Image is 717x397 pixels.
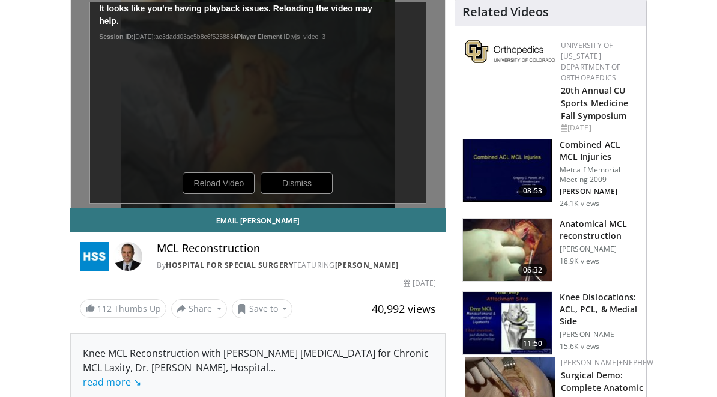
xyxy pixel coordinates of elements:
p: [PERSON_NAME] [560,187,639,196]
span: 08:53 [518,185,547,197]
a: 20th Annual CU Sports Medicine Fall Symposium [561,85,629,121]
span: 112 [97,303,112,314]
div: By FEATURING [157,260,436,271]
a: [PERSON_NAME] [335,260,399,270]
a: 08:53 Combined ACL MCL Injuries Metcalf Memorial Meeting 2009 [PERSON_NAME] 24.1K views [462,139,639,208]
p: [PERSON_NAME] [560,330,639,339]
p: 24.1K views [560,199,599,208]
img: Hospital for Special Surgery [80,242,109,271]
div: [DATE] [561,123,637,133]
p: 18.9K views [560,256,599,266]
a: 112 Thumbs Up [80,299,166,318]
a: read more ↘ [83,375,141,389]
a: 06:32 Anatomical MCL reconstruction [PERSON_NAME] 18.9K views [462,218,639,282]
h4: MCL Reconstruction [157,242,436,255]
img: stuart_1_100001324_3.jpg.150x105_q85_crop-smart_upscale.jpg [463,292,552,354]
span: 11:50 [518,338,547,350]
img: 355603a8-37da-49b6-856f-e00d7e9307d3.png.150x105_q85_autocrop_double_scale_upscale_version-0.2.png [465,40,555,63]
img: 641017_3.png.150x105_q85_crop-smart_upscale.jpg [463,139,552,202]
div: [DATE] [404,278,436,289]
a: 11:50 Knee Dislocations: ACL, PCL, & Medial Side [PERSON_NAME] 15.6K views [462,291,639,355]
a: Email [PERSON_NAME] [70,208,446,232]
p: [PERSON_NAME] [560,244,639,254]
span: ... [83,361,276,389]
a: University of [US_STATE] Department of Orthopaedics [561,40,620,83]
span: 40,992 views [372,302,436,316]
h3: Combined ACL MCL Injuries [560,139,639,163]
a: Hospital for Special Surgery [166,260,293,270]
a: [PERSON_NAME]+Nephew [561,357,653,368]
img: 623e18e9-25dc-4a09-a9c4-890ff809fced.150x105_q85_crop-smart_upscale.jpg [463,219,552,281]
div: Knee MCL Reconstruction with [PERSON_NAME] [MEDICAL_DATA] for Chronic MCL Laxity, Dr. [PERSON_NAM... [83,346,433,389]
button: Share [171,299,227,318]
p: 15.6K views [560,342,599,351]
h4: Related Videos [462,5,549,19]
span: 06:32 [518,264,547,276]
img: Avatar [113,242,142,271]
h3: Anatomical MCL reconstruction [560,218,639,242]
p: Metcalf Memorial Meeting 2009 [560,165,639,184]
button: Save to [232,299,293,318]
h3: Knee Dislocations: ACL, PCL, & Medial Side [560,291,639,327]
